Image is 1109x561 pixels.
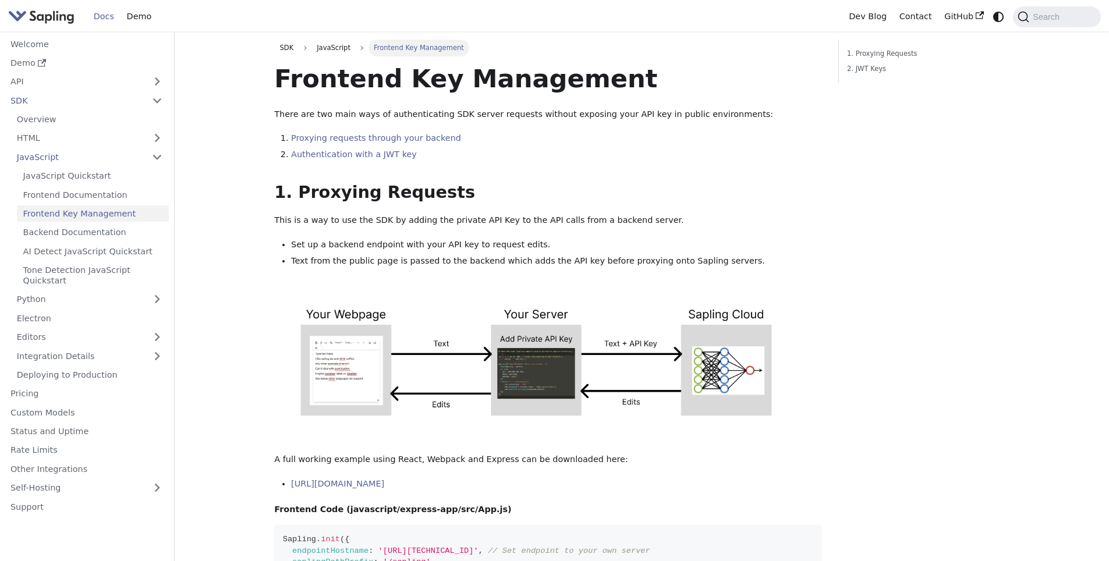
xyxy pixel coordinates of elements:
a: Demo [121,8,158,26]
button: Switch between dark and light mode (currently system mode) [990,8,1007,25]
span: JavaScript [311,40,356,56]
a: Pricing [4,385,169,402]
a: SDK [274,40,299,56]
a: Python [10,291,169,308]
a: Other Integrations [4,460,169,477]
a: JavaScript Quickstart [17,168,169,184]
span: Frontend Key Management [369,40,469,56]
h1: Frontend Key Management [274,63,821,94]
span: init [321,535,340,544]
span: : [369,546,373,555]
a: Dev Blog [842,8,892,26]
img: api_key_diagram.png [274,278,798,448]
a: Demo [4,55,169,72]
a: Frontend Documentation [17,186,169,203]
button: Expand sidebar category 'Editors' [146,329,169,346]
a: JavaScript [10,148,169,165]
span: { [345,535,349,544]
li: Set up a backend endpoint with your API key to request edits. [291,238,821,252]
button: Search (Command+K) [1013,6,1100,27]
span: ( [340,535,345,544]
h4: Frontend Code (javascript/express-app/src/App.js) [274,504,821,514]
a: Deploying to Production [10,367,169,384]
a: Sapling.aiSapling.ai [8,8,79,25]
span: SDK [280,44,294,52]
a: Status and Uptime [4,423,169,440]
span: // Set endpoint to your own server [488,546,650,555]
button: Collapse sidebar category 'SDK' [146,92,169,109]
a: Welcome [4,35,169,52]
span: , [479,546,483,555]
a: 2. JWT Keys [847,63,1005,74]
h2: 1. Proxying Requests [274,182,821,203]
a: Custom Models [4,404,169,421]
a: Rate Limits [4,442,169,459]
a: Electron [10,310,169,326]
a: SDK [4,92,146,109]
a: 1. Proxying Requests [847,48,1005,59]
span: endpointHostname [292,546,369,555]
p: There are two main ways of authenticating SDK server requests without exposing your API key in pu... [274,108,821,122]
a: API [4,73,146,90]
a: HTML [10,130,169,147]
span: Search [1029,12,1067,22]
button: Expand sidebar category 'API' [146,73,169,90]
span: '[URL][TECHNICAL_ID]' [378,546,479,555]
a: GitHub [938,8,990,26]
img: Sapling.ai [8,8,75,25]
a: Backend Documentation [17,224,169,241]
span: . [316,535,321,544]
p: A full working example using React, Webpack and Express can be downloaded here: [274,453,821,467]
a: Integration Details [10,347,169,364]
span: Sapling [283,535,316,544]
li: Text from the public page is passed to the backend which adds the API key before proxying onto Sa... [291,254,821,268]
p: This is a way to use the SDK by adding the private API Key to the API calls from a backend server. [274,214,821,228]
a: Editors [10,329,146,346]
a: Contact [893,8,938,26]
a: Support [4,498,169,515]
a: Overview [10,111,169,128]
a: Tone Detection JavaScript Quickstart [17,262,169,289]
a: [URL][DOMAIN_NAME] [291,479,384,488]
a: Docs [87,8,121,26]
a: Frontend Key Management [17,205,169,222]
a: Proxying requests through your backend [291,133,461,143]
a: AI Detect JavaScript Quickstart [17,243,169,260]
a: Self-Hosting [4,480,169,496]
a: Authentication with a JWT key [291,150,417,159]
nav: Breadcrumbs [274,40,821,56]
